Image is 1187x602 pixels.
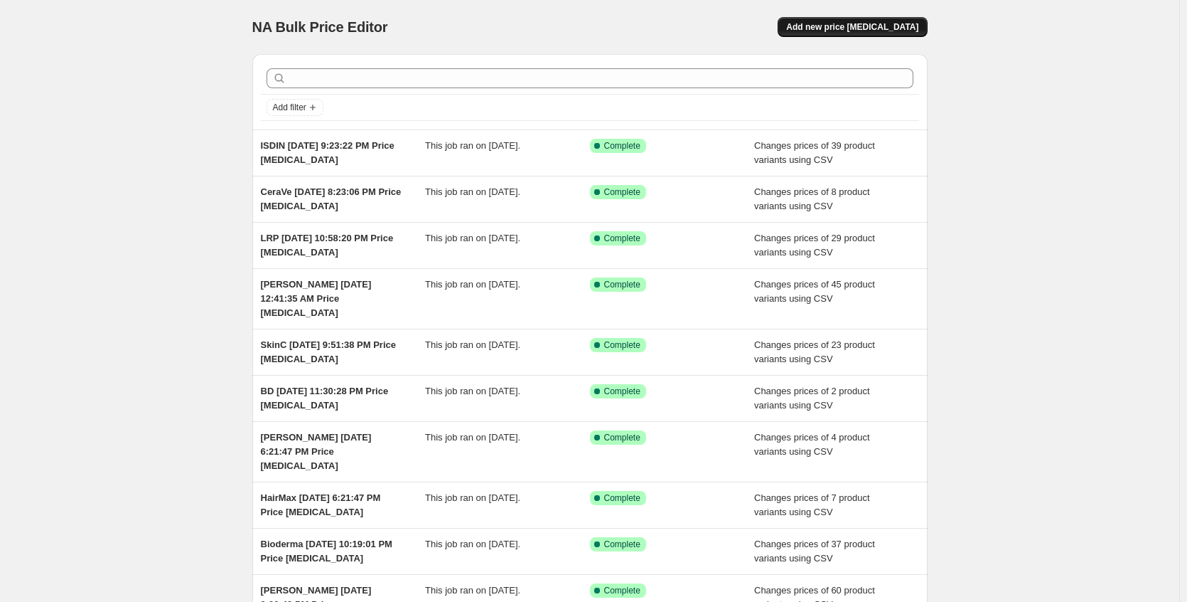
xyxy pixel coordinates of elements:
[604,140,640,152] span: Complete
[754,339,875,364] span: Changes prices of 23 product variants using CSV
[425,492,520,503] span: This job ran on [DATE].
[261,492,381,517] span: HairMax [DATE] 6:21:47 PM Price [MEDICAL_DATA]
[261,233,394,258] span: LRP [DATE] 10:58:20 PM Price [MEDICAL_DATA]
[604,386,640,397] span: Complete
[754,233,875,258] span: Changes prices of 29 product variants using CSV
[425,585,520,596] span: This job ran on [DATE].
[425,186,520,197] span: This job ran on [DATE].
[425,279,520,290] span: This job ran on [DATE].
[425,140,520,151] span: This job ran on [DATE].
[261,186,402,211] span: CeraVe [DATE] 8:23:06 PM Price [MEDICAL_DATA]
[604,279,640,290] span: Complete
[261,279,372,318] span: [PERSON_NAME] [DATE] 12:41:35 AM Price [MEDICAL_DATA]
[425,233,520,243] span: This job ran on [DATE].
[604,186,640,198] span: Complete
[425,339,520,350] span: This job ran on [DATE].
[754,432,870,457] span: Changes prices of 4 product variants using CSV
[786,21,918,33] span: Add new price [MEDICAL_DATA]
[425,432,520,443] span: This job ran on [DATE].
[778,17,927,37] button: Add new price [MEDICAL_DATA]
[261,386,389,411] span: BD [DATE] 11:30:28 PM Price [MEDICAL_DATA]
[754,186,870,211] span: Changes prices of 8 product variants using CSV
[261,539,392,564] span: Bioderma [DATE] 10:19:01 PM Price [MEDICAL_DATA]
[425,539,520,549] span: This job ran on [DATE].
[425,386,520,396] span: This job ran on [DATE].
[261,432,372,471] span: [PERSON_NAME] [DATE] 6:21:47 PM Price [MEDICAL_DATA]
[754,386,870,411] span: Changes prices of 2 product variants using CSV
[252,19,388,35] span: NA Bulk Price Editor
[604,585,640,596] span: Complete
[754,279,875,304] span: Changes prices of 45 product variants using CSV
[754,492,870,517] span: Changes prices of 7 product variants using CSV
[267,99,323,116] button: Add filter
[604,492,640,504] span: Complete
[604,539,640,550] span: Complete
[273,102,306,113] span: Add filter
[261,140,394,165] span: ISDIN [DATE] 9:23:22 PM Price [MEDICAL_DATA]
[604,233,640,244] span: Complete
[604,432,640,443] span: Complete
[754,539,875,564] span: Changes prices of 37 product variants using CSV
[604,339,640,351] span: Complete
[754,140,875,165] span: Changes prices of 39 product variants using CSV
[261,339,396,364] span: SkinC [DATE] 9:51:38 PM Price [MEDICAL_DATA]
